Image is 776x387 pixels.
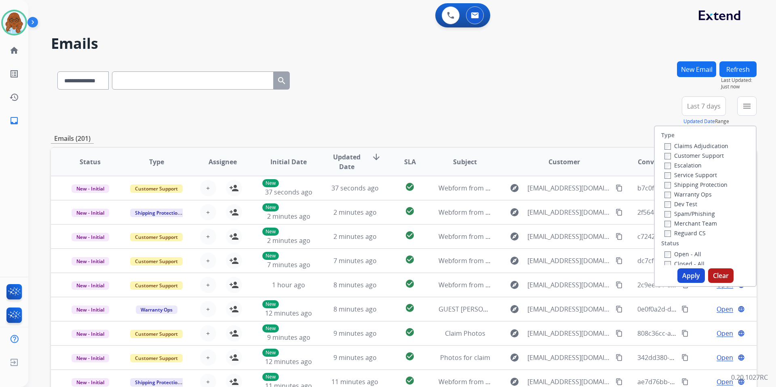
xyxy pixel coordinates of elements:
span: Initial Date [270,157,307,167]
span: Claim Photos [445,329,485,338]
span: [EMAIL_ADDRESS][DOMAIN_NAME] [527,280,611,290]
span: + [206,183,210,193]
mat-icon: explore [510,183,519,193]
span: New - Initial [72,257,109,266]
input: Merchant Team [664,221,671,227]
mat-icon: explore [510,353,519,362]
mat-icon: content_copy [681,305,689,313]
span: c7242d3f-87d6-49b5-a791-e2994ea080b8 [637,232,761,241]
mat-icon: content_copy [616,257,623,264]
mat-icon: content_copy [616,209,623,216]
button: + [200,228,216,245]
mat-icon: history [9,92,19,102]
mat-icon: inbox [9,116,19,126]
span: 2 minutes ago [267,236,310,245]
span: Webform from [EMAIL_ADDRESS][DOMAIN_NAME] on [DATE] [439,184,622,192]
span: Range [683,118,729,125]
span: + [206,377,210,387]
span: New - Initial [72,354,109,362]
span: Last Updated: [721,77,757,84]
span: Subject [453,157,477,167]
span: Webform from [EMAIL_ADDRESS][DOMAIN_NAME] on [DATE] [439,377,622,386]
span: Customer [548,157,580,167]
img: avatar [3,11,25,34]
mat-icon: content_copy [616,281,623,289]
mat-icon: home [9,46,19,55]
span: [EMAIL_ADDRESS][DOMAIN_NAME] [527,207,611,217]
span: 808c36cc-aba0-41b3-9efa-79007e4dfcf0 [637,329,757,338]
mat-icon: check_circle [405,376,415,385]
span: Webform from [EMAIL_ADDRESS][DOMAIN_NAME] on [DATE] [439,232,622,241]
mat-icon: person_add [229,304,239,314]
mat-icon: language [738,305,745,313]
button: + [200,204,216,220]
label: Warranty Ops [664,190,712,198]
h2: Emails [51,36,757,52]
mat-icon: menu [742,101,752,111]
button: + [200,349,216,366]
span: 1 hour ago [272,280,305,289]
span: Just now [721,84,757,90]
input: Open - All [664,251,671,258]
mat-icon: person_add [229,256,239,266]
label: Shipping Protection [664,181,727,188]
mat-icon: explore [510,207,519,217]
p: Emails (201) [51,134,94,144]
span: + [206,232,210,241]
span: Webform from [EMAIL_ADDRESS][DOMAIN_NAME] on [DATE] [439,208,622,217]
span: Updated Date [329,152,365,172]
mat-icon: content_copy [616,184,623,192]
span: Open [717,328,733,338]
span: + [206,304,210,314]
span: New - Initial [72,330,109,338]
p: New [262,300,279,308]
mat-icon: explore [510,377,519,387]
span: Customer Support [130,281,183,290]
mat-icon: content_copy [681,330,689,337]
span: b7c0f451-77df-41dd-ba49-8a900f648f65 [637,184,757,192]
input: Reguard CS [664,230,671,237]
span: 7 minutes ago [267,260,310,269]
span: [EMAIL_ADDRESS][DOMAIN_NAME] [527,377,611,387]
span: 2f56428a-bad4-4181-9330-b8e75c33e4a9 [637,208,761,217]
span: Open [717,377,733,387]
p: New [262,252,279,260]
span: dc7cf09d-5062-4a3d-ba53-5536842e629c [637,256,761,265]
span: + [206,328,210,338]
label: Type [661,131,675,139]
span: [EMAIL_ADDRESS][DOMAIN_NAME] [527,232,611,241]
span: New - Initial [72,378,109,387]
span: 37 seconds ago [265,188,312,197]
label: Merchant Team [664,220,717,227]
label: Escalation [664,161,702,169]
span: + [206,207,210,217]
input: Service Support [664,172,671,179]
p: 0.20.1027RC [731,372,768,382]
input: Warranty Ops [664,192,671,198]
mat-icon: explore [510,328,519,338]
label: Dev Test [664,200,697,208]
label: Open - All [664,250,701,258]
input: Claims Adjudication [664,143,671,150]
mat-icon: check_circle [405,279,415,289]
span: 11 minutes ago [331,377,378,386]
mat-icon: check_circle [405,303,415,313]
span: 12 minutes ago [265,357,312,366]
span: New - Initial [72,184,109,193]
mat-icon: content_copy [681,378,689,385]
span: Last 7 days [687,105,721,108]
span: 2 minutes ago [267,212,310,221]
span: New - Initial [72,281,109,290]
button: + [200,180,216,196]
mat-icon: content_copy [616,354,623,361]
span: Type [149,157,164,167]
span: 37 seconds ago [331,184,379,192]
label: Customer Support [664,152,724,159]
span: 2c9eefb1-d572-4776-bc3f-e501daec5dd6 [637,280,760,289]
mat-icon: content_copy [616,330,623,337]
mat-icon: list_alt [9,69,19,79]
span: Webform from [EMAIL_ADDRESS][DOMAIN_NAME] on [DATE] [439,280,622,289]
p: New [262,179,279,187]
span: Customer Support [130,354,183,362]
span: Customer Support [130,184,183,193]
